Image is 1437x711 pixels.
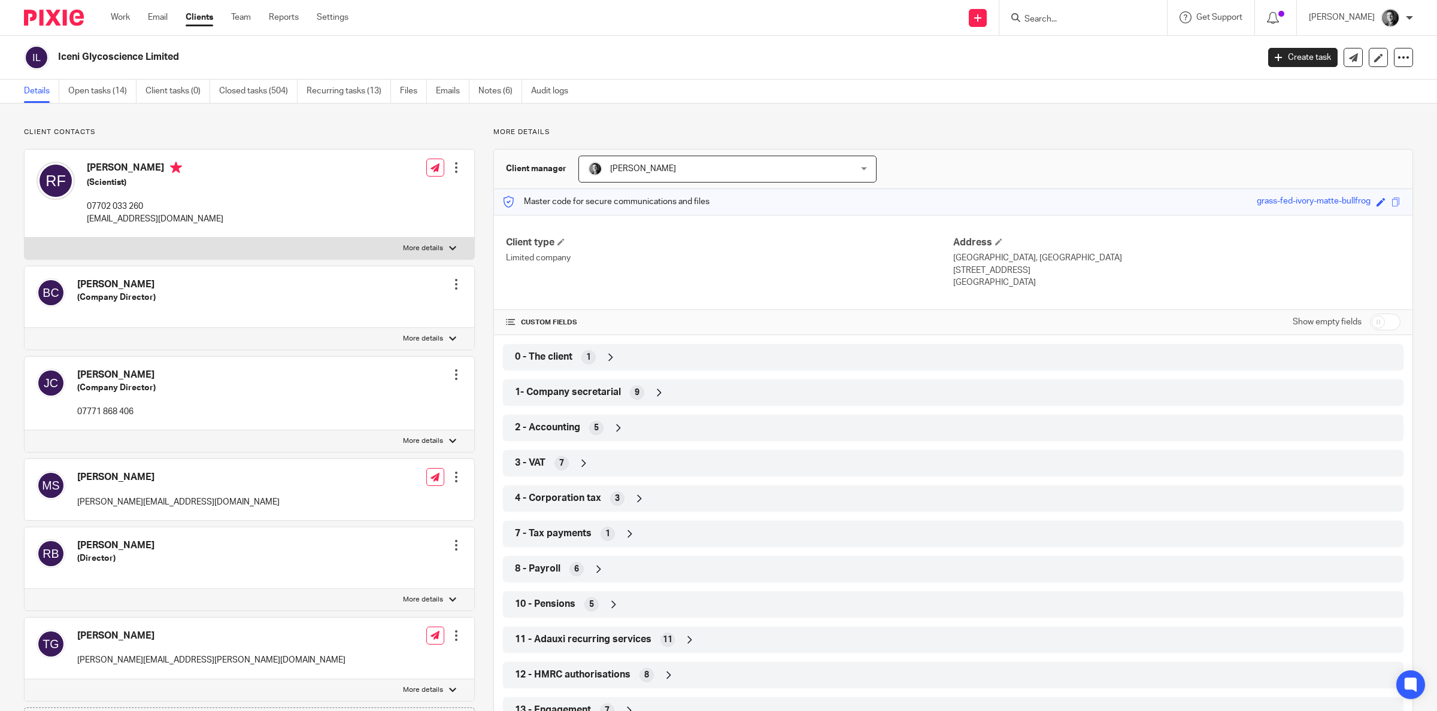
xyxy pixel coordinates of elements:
p: Client contacts [24,127,475,137]
span: Get Support [1196,13,1242,22]
a: Audit logs [531,80,577,103]
img: svg%3E [37,369,65,397]
h4: Address [953,236,1400,249]
p: More details [493,127,1413,137]
span: 3 [615,493,620,505]
a: Recurring tasks (13) [307,80,391,103]
span: 1 [586,351,591,363]
h4: CUSTOM FIELDS [506,318,953,327]
img: DSC_9061-3.jpg [588,162,602,176]
p: Master code for secure communications and files [503,196,710,208]
a: Client tasks (0) [145,80,210,103]
h4: [PERSON_NAME] [77,369,156,381]
span: 3 - VAT [515,457,545,469]
h4: [PERSON_NAME] [77,630,345,642]
span: 8 - Payroll [515,563,560,575]
a: Notes (6) [478,80,522,103]
span: 2 - Accounting [515,421,580,434]
i: Primary [170,162,182,174]
h4: Client type [506,236,953,249]
span: 10 - Pensions [515,598,575,610]
span: 1- Company secretarial [515,386,621,399]
span: 12 - HMRC authorisations [515,669,630,681]
h5: (Company Director) [77,291,156,303]
span: 5 [589,598,594,610]
a: Emails [436,80,469,103]
p: Limited company [506,252,953,264]
span: 7 [559,457,564,469]
a: Details [24,80,59,103]
p: More details [403,436,443,446]
span: 5 [594,422,599,434]
h3: Client manager [506,163,566,175]
a: Email [148,11,168,23]
p: More details [403,334,443,344]
label: Show empty fields [1293,316,1362,328]
span: 4 - Corporation tax [515,492,601,505]
span: 11 [663,634,672,646]
p: 07702 033 260 [87,200,223,212]
a: Reports [269,11,299,23]
span: 6 [574,563,579,575]
p: [STREET_ADDRESS] [953,265,1400,276]
img: svg%3E [37,630,65,658]
span: 9 [635,387,639,399]
div: grass-fed-ivory-matte-bullfrog [1257,195,1371,209]
p: [GEOGRAPHIC_DATA], [GEOGRAPHIC_DATA] [953,252,1400,264]
span: [PERSON_NAME] [610,165,676,173]
h4: [PERSON_NAME] [77,539,154,552]
p: 07771 868 406 [77,406,156,418]
p: [GEOGRAPHIC_DATA] [953,276,1400,288]
a: Settings [317,11,348,23]
span: 1 [605,528,610,540]
a: Files [400,80,427,103]
input: Search [1023,14,1131,25]
img: DSC_9061-3.jpg [1381,8,1400,28]
h5: (Scientist) [87,177,223,189]
p: [PERSON_NAME][EMAIL_ADDRESS][PERSON_NAME][DOMAIN_NAME] [77,654,345,666]
p: More details [403,244,443,253]
a: Team [231,11,251,23]
img: svg%3E [37,162,75,200]
a: Create task [1268,48,1338,67]
h4: [PERSON_NAME] [77,278,156,291]
p: More details [403,595,443,604]
a: Work [111,11,130,23]
img: svg%3E [37,278,65,307]
p: More details [403,685,443,695]
a: Clients [186,11,213,23]
p: [PERSON_NAME][EMAIL_ADDRESS][DOMAIN_NAME] [77,496,280,508]
img: svg%3E [24,45,49,70]
p: [EMAIL_ADDRESS][DOMAIN_NAME] [87,213,223,225]
a: Closed tasks (504) [219,80,298,103]
img: svg%3E [37,539,65,568]
span: 7 - Tax payments [515,527,592,540]
p: [PERSON_NAME] [1309,11,1375,23]
h5: (Director) [77,552,154,564]
h4: [PERSON_NAME] [87,162,223,177]
a: Open tasks (14) [68,80,137,103]
img: Pixie [24,10,84,26]
span: 11 - Adauxi recurring services [515,633,651,646]
span: 8 [644,669,649,681]
h4: [PERSON_NAME] [77,471,280,484]
h2: Iceni Glycoscience Limited [58,51,1012,63]
h5: (Company Director) [77,382,156,394]
img: svg%3E [37,471,65,500]
span: 0 - The client [515,351,572,363]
